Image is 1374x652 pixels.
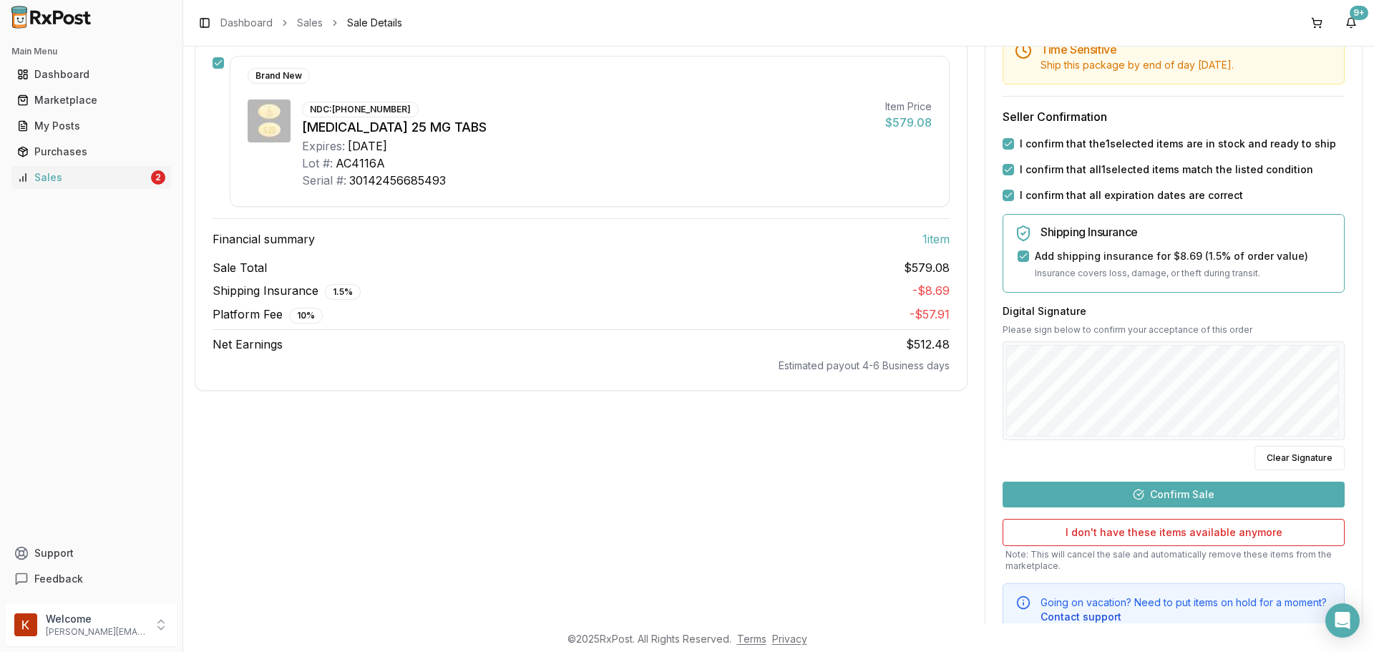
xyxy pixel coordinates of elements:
[912,283,950,298] span: - $8.69
[6,63,177,86] button: Dashboard
[1041,59,1234,71] span: Ship this package by end of day [DATE] .
[302,117,874,137] div: [MEDICAL_DATA] 25 MG TABS
[297,16,323,30] a: Sales
[1003,304,1345,318] h3: Digital Signature
[1020,137,1336,151] label: I confirm that the 1 selected items are in stock and ready to ship
[1041,595,1332,624] div: Going on vacation? Need to put items on hold for a moment?
[11,139,171,165] a: Purchases
[885,99,932,114] div: Item Price
[11,165,171,190] a: Sales2
[1340,11,1363,34] button: 9+
[1003,549,1345,572] p: Note: This will cancel the sale and automatically remove these items from the marketplace.
[910,307,950,321] span: - $57.91
[922,230,950,248] span: 1 item
[1020,188,1243,203] label: I confirm that all expiration dates are correct
[46,626,145,638] p: [PERSON_NAME][EMAIL_ADDRESS][DOMAIN_NAME]
[1041,226,1332,238] h5: Shipping Insurance
[1035,249,1308,263] label: Add shipping insurance for $8.69 ( 1.5 % of order value)
[336,155,385,172] div: AC4116A
[220,16,273,30] a: Dashboard
[737,633,766,645] a: Terms
[1020,162,1313,177] label: I confirm that all 1 selected items match the listed condition
[6,166,177,189] button: Sales2
[347,16,402,30] span: Sale Details
[46,612,145,626] p: Welcome
[772,633,807,645] a: Privacy
[17,119,165,133] div: My Posts
[17,145,165,159] div: Purchases
[220,16,402,30] nav: breadcrumb
[248,99,291,142] img: Jardiance 25 MG TABS
[17,170,148,185] div: Sales
[17,67,165,82] div: Dashboard
[6,115,177,137] button: My Posts
[213,336,283,353] span: Net Earnings
[6,140,177,163] button: Purchases
[151,170,165,185] div: 2
[1003,482,1345,507] button: Confirm Sale
[11,87,171,113] a: Marketplace
[289,308,323,323] div: 10 %
[14,613,37,636] img: User avatar
[1041,610,1121,624] button: Contact support
[906,337,950,351] span: $512.48
[349,172,446,189] div: 30142456685493
[213,282,361,300] span: Shipping Insurance
[1003,324,1345,336] p: Please sign below to confirm your acceptance of this order
[302,137,345,155] div: Expires:
[1350,6,1368,20] div: 9+
[325,284,361,300] div: 1.5 %
[1325,603,1360,638] div: Open Intercom Messenger
[904,259,950,276] span: $579.08
[348,137,387,155] div: [DATE]
[1003,519,1345,546] button: I don't have these items available anymore
[11,46,171,57] h2: Main Menu
[6,6,97,29] img: RxPost Logo
[302,155,333,172] div: Lot #:
[34,572,83,586] span: Feedback
[885,114,932,131] div: $579.08
[6,89,177,112] button: Marketplace
[248,68,310,84] div: Brand New
[213,359,950,373] div: Estimated payout 4-6 Business days
[1003,108,1345,125] h3: Seller Confirmation
[17,93,165,107] div: Marketplace
[6,540,177,566] button: Support
[1041,44,1332,55] h5: Time Sensitive
[1035,266,1332,281] p: Insurance covers loss, damage, or theft during transit.
[11,113,171,139] a: My Posts
[302,102,419,117] div: NDC: [PHONE_NUMBER]
[1254,446,1345,470] button: Clear Signature
[302,172,346,189] div: Serial #:
[213,306,323,323] span: Platform Fee
[213,259,267,276] span: Sale Total
[11,62,171,87] a: Dashboard
[213,230,315,248] span: Financial summary
[6,566,177,592] button: Feedback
